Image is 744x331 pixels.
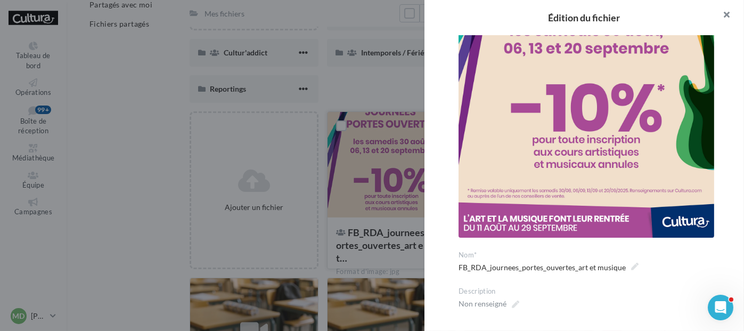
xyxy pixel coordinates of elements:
[442,13,727,22] h2: Édition du fichier
[459,287,718,296] div: Description
[459,296,519,311] span: Non renseigné
[459,260,639,275] span: FB_RDA_journees_portes_ouvertes_art et musique
[708,295,733,320] iframe: Intercom live chat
